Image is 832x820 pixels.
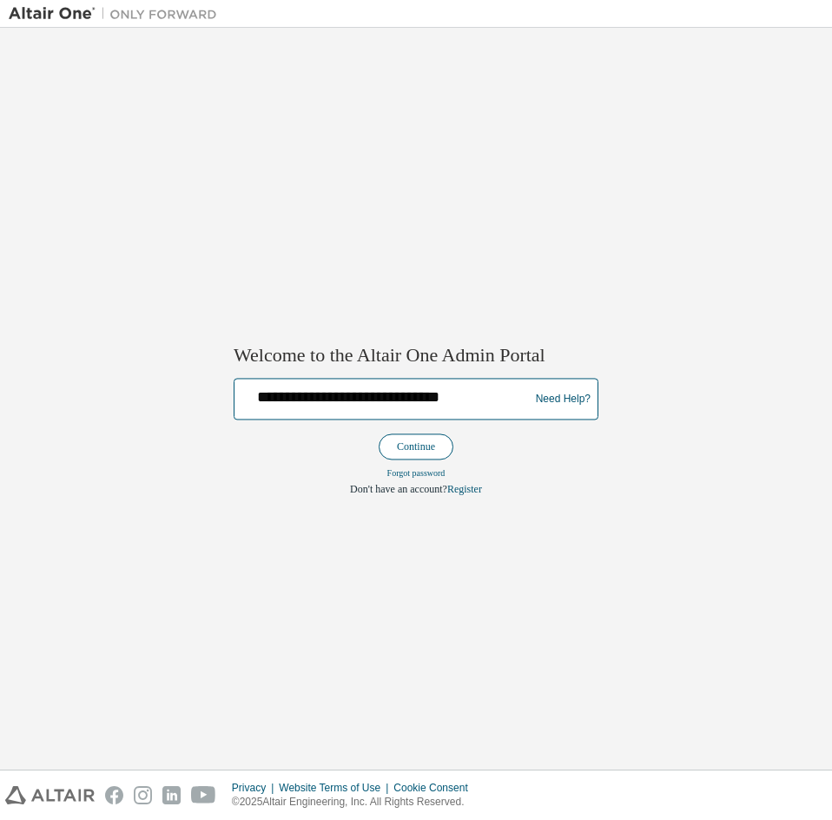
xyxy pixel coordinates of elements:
div: Website Terms of Use [279,781,393,795]
a: Register [447,484,482,496]
div: Cookie Consent [393,781,478,795]
h2: Welcome to the Altair One Admin Portal [234,343,598,367]
p: © 2025 Altair Engineering, Inc. All Rights Reserved. [232,795,479,810]
img: instagram.svg [134,786,152,804]
div: Privacy [232,781,279,795]
img: youtube.svg [191,786,216,804]
a: Forgot password [387,469,446,479]
img: facebook.svg [105,786,123,804]
img: altair_logo.svg [5,786,95,804]
img: linkedin.svg [162,786,181,804]
img: Altair One [9,5,226,23]
button: Continue [379,434,453,460]
span: Don't have an account? [350,484,447,496]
